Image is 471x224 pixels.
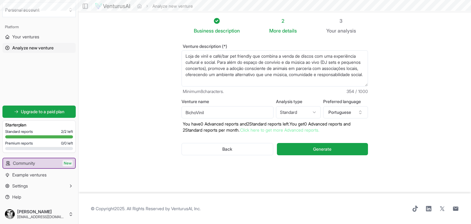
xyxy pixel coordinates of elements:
a: Analyze new venture [2,43,76,53]
h3: Starter plan [5,122,73,128]
img: ACg8ocJTEjnNh1WNaLPFgbODRPP2V8wnxdpLV1UNZdJm0NVv3eoJpdmX=s96-c [5,209,15,219]
div: Platform [2,22,76,32]
label: Analysis type [276,99,321,104]
span: Help [12,194,21,200]
span: Generate [313,146,331,152]
span: Business [194,27,214,34]
label: Preferred language [323,99,368,104]
span: © Copyright 2025 . All Rights Reserved by . [91,206,201,212]
span: Your ventures [12,34,39,40]
input: Optional venture name [182,106,274,118]
span: Example ventures [12,172,47,178]
span: 0 / 0 left [61,141,73,146]
a: CommunityNew [3,158,75,168]
span: Analyze new venture [12,45,54,51]
span: Your [326,27,336,34]
span: 2 / 2 left [61,129,73,134]
span: details [282,28,297,34]
button: [PERSON_NAME][EMAIL_ADDRESS][DOMAIN_NAME] [2,207,76,222]
div: 2 [269,17,297,25]
p: You have 0 Advanced reports and 2 Standard reports left. Y ou get 0 Advanced reports and 2 Standa... [182,121,368,133]
span: Community [13,160,35,166]
span: analysis [338,28,356,34]
span: Minimum 8 characters. [183,88,224,95]
label: Venture description (*) [182,44,368,48]
span: Premium reports [5,141,33,146]
a: Click here to get more Advanced reports. [240,127,319,133]
span: [EMAIL_ADDRESS][DOMAIN_NAME] [17,214,66,219]
span: More [269,27,281,34]
div: 3 [326,17,356,25]
a: Help [2,192,76,202]
button: Back [182,143,273,155]
span: Settings [12,183,28,189]
button: Generate [277,143,368,155]
span: Upgrade to a paid plan [21,109,64,115]
button: Portuguese [323,106,368,118]
button: Settings [2,181,76,191]
a: Your ventures [2,32,76,42]
a: VenturusAI, Inc [171,206,200,211]
span: description [215,28,240,34]
a: Upgrade to a paid plan [2,106,76,118]
span: New [63,160,73,166]
a: Example ventures [2,170,76,180]
span: 354 / 1000 [347,88,368,95]
span: [PERSON_NAME] [17,209,66,214]
label: Venture name [182,99,274,104]
span: Standard reports [5,129,33,134]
